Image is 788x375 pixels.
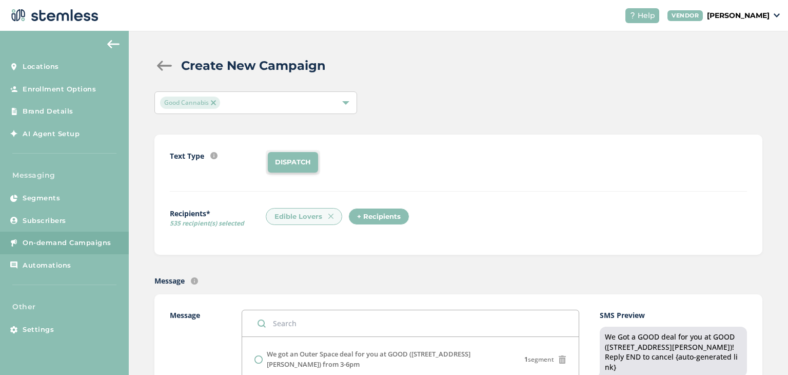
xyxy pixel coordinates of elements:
img: icon-info-236977d2.svg [210,152,218,159]
div: + Recipients [348,208,409,226]
img: icon-help-white-03924b79.svg [629,12,636,18]
img: icon-info-236977d2.svg [191,277,198,285]
li: DISPATCH [268,152,318,173]
img: logo-dark-0685b13c.svg [8,5,98,26]
p: [PERSON_NAME] [707,10,770,21]
label: SMS Preview [600,310,747,321]
img: icon-x-62e4b235.svg [328,214,333,219]
div: VENDOR [667,10,703,21]
span: Segments [23,193,60,203]
span: Help [638,10,655,21]
span: Enrollment Options [23,84,96,95]
label: Text Type [170,151,204,161]
span: 535 recipient(s) selected [170,219,266,228]
strong: 1 [524,355,528,364]
label: Message [154,275,185,286]
span: Settings [23,325,54,335]
span: Subscribers [23,216,66,226]
span: On-demand Campaigns [23,238,111,248]
img: icon-close-accent-8a337256.svg [211,100,216,105]
label: Recipients* [170,208,266,232]
label: We got an Outer Space deal for you at GOOD ([STREET_ADDRESS][PERSON_NAME]) from 3-6pm [267,349,524,369]
img: icon-arrow-back-accent-c549486e.svg [107,40,120,48]
img: icon_down-arrow-small-66adaf34.svg [774,13,780,17]
span: Good Cannabis [160,97,220,109]
div: Edible Lovers [266,208,342,226]
span: Locations [23,62,59,72]
span: segment [524,355,554,364]
span: Automations [23,260,71,271]
iframe: Chat Widget [737,326,788,375]
input: Search [242,310,579,336]
span: Brand Details [23,106,73,117]
span: AI Agent Setup [23,129,80,139]
h2: Create New Campaign [181,57,326,75]
div: We Got a GOOD deal for you at GOOD ([STREET_ADDRESS][PERSON_NAME])! Reply END to cancel {auto-gen... [605,332,742,372]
